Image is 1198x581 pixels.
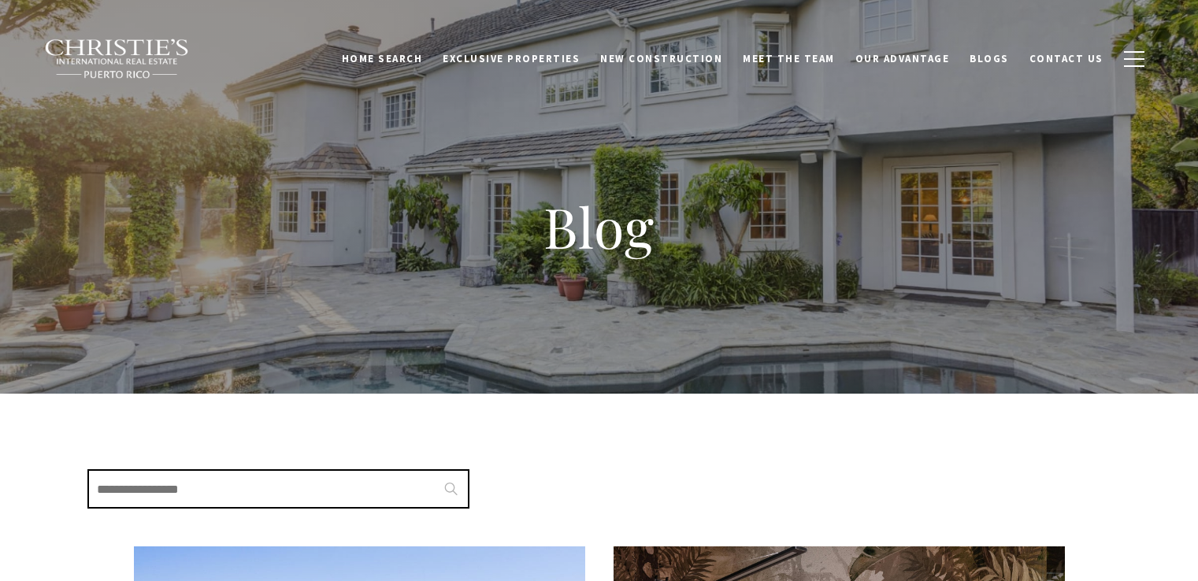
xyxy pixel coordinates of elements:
[590,43,733,73] a: New Construction
[443,51,580,65] span: Exclusive Properties
[44,39,191,80] img: Christie's International Real Estate black text logo
[432,43,590,73] a: Exclusive Properties
[284,192,914,261] h1: Blog
[970,51,1009,65] span: Blogs
[855,51,950,65] span: Our Advantage
[332,43,433,73] a: Home Search
[959,43,1019,73] a: Blogs
[600,51,722,65] span: New Construction
[733,43,845,73] a: Meet the Team
[1029,51,1103,65] span: Contact Us
[845,43,960,73] a: Our Advantage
